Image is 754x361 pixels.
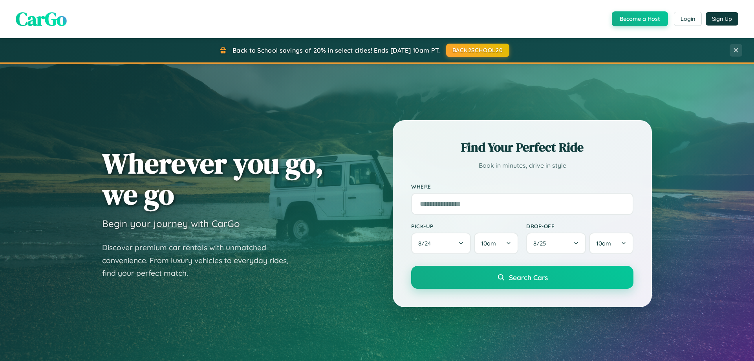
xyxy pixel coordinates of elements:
span: Back to School savings of 20% in select cities! Ends [DATE] 10am PT. [232,46,440,54]
span: 8 / 25 [533,240,550,247]
span: CarGo [16,6,67,32]
label: Where [411,183,633,190]
button: 10am [589,233,633,254]
span: 10am [596,240,611,247]
button: Search Cars [411,266,633,289]
span: 10am [481,240,496,247]
p: Discover premium car rentals with unmatched convenience. From luxury vehicles to everyday rides, ... [102,241,298,280]
button: Sign Up [706,12,738,26]
label: Drop-off [526,223,633,229]
p: Book in minutes, drive in style [411,160,633,171]
button: Become a Host [612,11,668,26]
h1: Wherever you go, we go [102,148,324,210]
label: Pick-up [411,223,518,229]
h3: Begin your journey with CarGo [102,218,240,229]
button: Login [674,12,702,26]
span: 8 / 24 [418,240,435,247]
button: 8/24 [411,233,471,254]
h2: Find Your Perfect Ride [411,139,633,156]
button: BACK2SCHOOL20 [446,44,509,57]
button: 8/25 [526,233,586,254]
span: Search Cars [509,273,548,282]
button: 10am [474,233,518,254]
